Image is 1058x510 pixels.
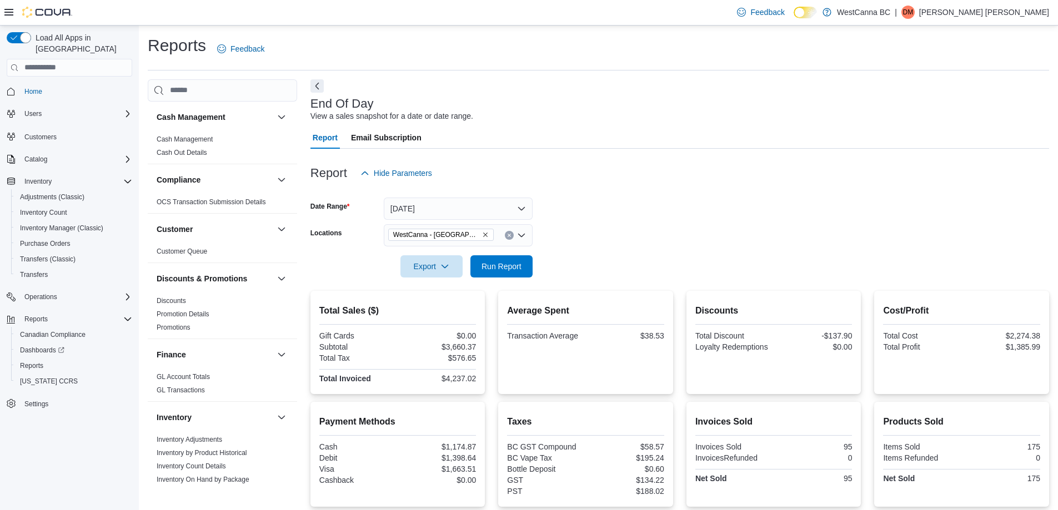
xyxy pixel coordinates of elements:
[319,354,395,362] div: Total Tax
[157,323,190,332] span: Promotions
[588,331,664,340] div: $38.53
[16,221,132,235] span: Inventory Manager (Classic)
[11,342,137,358] a: Dashboards
[20,129,132,143] span: Customers
[11,251,137,267] button: Transfers (Classic)
[20,107,46,120] button: Users
[275,411,288,424] button: Inventory
[157,224,193,235] h3: Customer
[505,231,514,240] button: Clear input
[902,6,913,19] span: DM
[24,292,57,301] span: Operations
[20,130,61,144] a: Customers
[20,290,132,304] span: Operations
[901,6,915,19] div: Daniel Medina Gomez
[24,109,42,118] span: Users
[275,272,288,285] button: Discounts & Promotions
[11,358,137,373] button: Reports
[319,374,371,383] strong: Total Invoiced
[148,245,297,262] div: Customer
[157,349,186,360] h3: Finance
[794,18,794,19] span: Dark Mode
[2,83,137,99] button: Home
[319,442,395,451] div: Cash
[16,253,80,266] a: Transfers (Classic)
[20,84,132,98] span: Home
[157,310,209,318] a: Promotion Details
[407,255,456,277] span: Export
[964,342,1040,351] div: $1,385.99
[157,449,247,457] a: Inventory by Product Historical
[16,344,132,357] span: Dashboards
[157,248,207,255] a: Customer Queue
[16,359,48,372] a: Reports
[24,177,52,186] span: Inventory
[148,370,297,401] div: Finance
[157,436,222,443] a: Inventory Adjustments
[20,107,132,120] span: Users
[11,236,137,251] button: Purchase Orders
[2,174,137,189] button: Inventory
[695,415,853,428] h2: Invoices Sold
[400,464,476,473] div: $1,663.51
[310,229,342,238] label: Locations
[157,435,222,444] span: Inventory Adjustments
[400,442,476,451] div: $1,174.87
[776,453,852,462] div: 0
[750,7,784,18] span: Feedback
[883,415,1040,428] h2: Products Sold
[20,346,64,355] span: Dashboards
[517,231,526,240] button: Open list of options
[507,487,583,496] div: PST
[588,487,664,496] div: $188.02
[588,476,664,484] div: $134.22
[310,202,350,211] label: Date Range
[964,331,1040,340] div: $2,274.38
[695,304,853,317] h2: Discounts
[16,206,132,219] span: Inventory Count
[157,475,249,484] span: Inventory On Hand by Package
[16,344,69,357] a: Dashboards
[20,224,103,233] span: Inventory Manager (Classic)
[588,464,664,473] div: $0.60
[20,312,132,326] span: Reports
[374,168,432,179] span: Hide Parameters
[16,328,132,341] span: Canadian Compliance
[16,375,82,388] a: [US_STATE] CCRS
[20,193,84,201] span: Adjustments (Classic)
[20,255,76,264] span: Transfers (Classic)
[16,237,75,250] a: Purchase Orders
[16,253,132,266] span: Transfers (Classic)
[275,348,288,361] button: Finance
[895,6,897,19] p: |
[20,290,62,304] button: Operations
[388,229,494,241] span: WestCanna - Broadway
[11,205,137,220] button: Inventory Count
[776,474,852,483] div: 95
[695,453,771,462] div: InvoicesRefunded
[319,453,395,462] div: Debit
[148,294,297,339] div: Discounts & Promotions
[733,1,789,23] a: Feedback
[157,247,207,256] span: Customer Queue
[400,453,476,462] div: $1,398.64
[20,397,132,411] span: Settings
[695,474,727,483] strong: Net Sold
[964,474,1040,483] div: 175
[157,149,207,156] a: Cash Out Details
[507,331,583,340] div: Transaction Average
[157,148,207,157] span: Cash Out Details
[20,175,56,188] button: Inventory
[230,43,264,54] span: Feedback
[794,7,817,18] input: Dark Mode
[482,261,522,272] span: Run Report
[776,442,852,451] div: 95
[157,373,210,381] a: GL Account Totals
[275,173,288,186] button: Compliance
[319,342,395,351] div: Subtotal
[393,229,480,240] span: WestCanna - [GEOGRAPHIC_DATA]
[157,174,273,185] button: Compliance
[16,268,52,281] a: Transfers
[157,224,273,235] button: Customer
